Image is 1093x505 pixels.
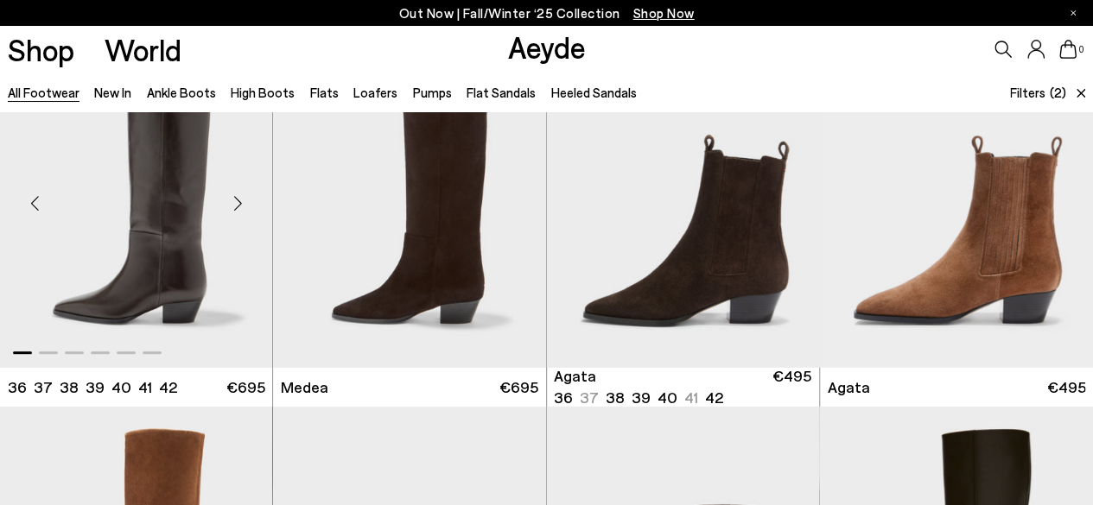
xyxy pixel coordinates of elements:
[507,28,585,65] a: Aeyde
[705,387,723,408] li: 42
[226,376,265,398] span: €695
[8,35,74,65] a: Shop
[658,387,677,408] li: 40
[1046,376,1085,398] span: €495
[212,178,264,230] div: Next slide
[499,376,538,398] span: €695
[34,376,53,398] li: 37
[273,368,545,407] a: Medea €695
[353,85,397,100] a: Loafers
[820,25,1093,368] div: 1 / 6
[772,365,811,408] span: €495
[159,376,177,398] li: 42
[273,25,545,368] a: Next slide Previous slide
[105,35,181,65] a: World
[138,376,152,398] li: 41
[554,387,573,408] li: 36
[547,25,819,368] a: Next slide Previous slide
[86,376,105,398] li: 39
[60,376,79,398] li: 38
[231,85,295,100] a: High Boots
[827,376,869,398] span: Agata
[310,85,339,100] a: Flats
[467,85,536,100] a: Flat Sandals
[1077,45,1085,54] span: 0
[547,25,820,368] img: Agata Suede Ankle Boots
[147,85,216,100] a: Ankle Boots
[94,85,131,100] a: New In
[820,368,1093,407] a: Agata €495
[1059,40,1077,59] a: 0
[273,25,546,368] div: 1 / 6
[554,365,596,387] span: Agata
[9,178,60,230] div: Previous slide
[606,387,625,408] li: 38
[550,85,636,100] a: Heeled Sandals
[273,25,546,368] img: Medea Suede Knee-High Boots
[8,376,27,398] li: 36
[554,387,718,408] ul: variant
[547,368,819,407] a: Agata 36 37 38 39 40 41 42 €495
[820,25,1093,368] a: 6 / 6 1 / 6 2 / 6 3 / 6 4 / 6 5 / 6 6 / 6 1 / 6 Next slide Previous slide
[412,85,451,100] a: Pumps
[820,25,1093,368] img: Agata Suede Ankle Boots
[547,25,820,368] div: 1 / 6
[399,3,695,24] p: Out Now | Fall/Winter ‘25 Collection
[8,376,172,398] ul: variant
[632,387,651,408] li: 39
[8,85,79,100] a: All Footwear
[1010,85,1045,100] span: Filters
[633,5,695,21] span: Navigate to /collections/new-in
[111,376,131,398] li: 40
[281,376,328,398] span: Medea
[1049,83,1065,103] span: (2)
